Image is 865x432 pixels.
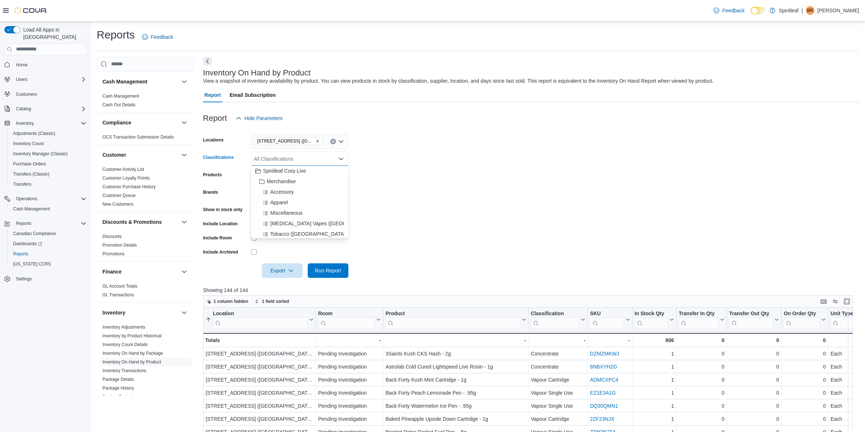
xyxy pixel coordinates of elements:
span: Report [205,88,221,102]
img: Cova [15,7,47,14]
button: Inventory Manager (Classic) [7,149,89,159]
div: 0 [729,362,779,371]
label: Include Room [203,235,232,241]
div: Finance [97,282,194,302]
label: Locations [203,137,224,143]
div: [STREET_ADDRESS] ([GEOGRAPHIC_DATA]) [206,388,314,397]
span: Operations [13,194,86,203]
div: 0 [784,336,826,345]
div: - [385,336,526,345]
a: Canadian Compliance [10,229,59,238]
div: Transfer In Qty [679,310,719,329]
span: Tobacco ([GEOGRAPHIC_DATA]) [270,230,347,238]
div: Astrolab Cold Cured Lightspeed Live Rosin - 1g [385,362,526,371]
span: Customer Queue [102,193,136,198]
div: 1 [634,388,674,397]
button: Clear input [330,139,336,144]
div: [STREET_ADDRESS] ([GEOGRAPHIC_DATA]) [206,349,314,358]
div: 0 [784,362,826,371]
label: Include Archived [203,249,238,255]
span: Inventory On Hand by Product [102,359,161,365]
label: Brands [203,189,218,195]
span: Inventory Count [13,141,44,147]
a: Inventory Count Details [102,342,148,347]
div: [STREET_ADDRESS] ([GEOGRAPHIC_DATA]) [206,402,314,410]
a: Promotions [102,251,125,256]
button: Accessory [251,187,348,197]
a: DQ30QMN1 [590,403,618,409]
span: [STREET_ADDRESS] ([GEOGRAPHIC_DATA]) [257,137,314,145]
div: Product [385,310,520,329]
p: Showing 144 of 144 [203,287,860,294]
div: Concentrate [531,349,585,358]
label: Show in stock only [203,207,243,213]
div: - [318,336,381,345]
a: Transfers (Classic) [10,170,52,178]
div: 0 [679,375,724,384]
span: Inventory by Product Historical [102,333,162,339]
div: 0 [784,388,826,397]
button: Operations [1,194,89,204]
h1: Reports [97,28,135,42]
div: Each [830,388,863,397]
a: Package History [102,386,134,391]
div: 0 [729,402,779,410]
span: Miscellaneous [270,209,303,217]
button: Customer [102,151,178,159]
a: Inventory Adjustments [102,325,145,330]
span: Promotion Details [102,242,137,248]
button: Unit Type [830,310,863,329]
span: Transfers [10,180,86,189]
div: Inventory [97,323,194,430]
a: EZ1E3A1G [590,390,616,396]
span: Feedback [151,33,173,41]
label: Classifications [203,155,234,160]
button: Merchandise [251,176,348,187]
span: Product Expirations [102,394,140,400]
span: 1 column hidden [214,299,248,304]
div: 0 [784,375,826,384]
div: 0 [784,402,826,410]
button: Finance [180,267,189,276]
button: SKU [590,310,630,329]
h3: Customer [102,151,126,159]
span: 1 field sorted [262,299,289,304]
h3: Cash Management [102,78,147,85]
div: 0 [729,336,779,345]
span: [MEDICAL_DATA] Vapes ([GEOGRAPHIC_DATA]) [270,220,385,227]
button: Operations [13,194,40,203]
div: Location [213,310,308,317]
span: Purchase Orders [13,161,46,167]
div: Back Forty Kush Mint Cartridge - 1g [385,375,526,384]
div: Transfer Out Qty [729,310,773,317]
div: 0 [729,349,779,358]
span: Discounts [102,234,122,239]
a: Inventory On Hand by Package [102,351,163,356]
div: Pending Investigation [318,388,381,397]
p: [PERSON_NAME] [817,6,859,15]
span: Inventory Manager (Classic) [13,151,68,157]
span: Promotions [102,251,125,257]
span: Dashboards [13,241,42,247]
div: 0 [729,388,779,397]
p: | [801,6,803,15]
div: Compliance [97,133,194,144]
a: Cash Management [102,94,139,99]
a: Inventory Count [10,139,47,148]
h3: Inventory On Hand by Product [203,69,311,77]
span: Washington CCRS [10,260,86,268]
a: Inventory Manager (Classic) [10,149,70,158]
button: Adjustments (Classic) [7,128,89,139]
span: Inventory On Hand by Package [102,350,163,356]
div: View a snapshot of inventory availability by product. You can view products in stock by classific... [203,77,714,85]
div: 0 [679,362,724,371]
button: Hide Parameters [233,111,286,126]
div: Totals [205,336,314,345]
button: Apparel [251,197,348,208]
a: 8NBXYH2G [590,364,617,370]
a: GL Transactions [102,292,134,297]
button: Users [1,74,89,85]
span: Accessory [270,188,294,196]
